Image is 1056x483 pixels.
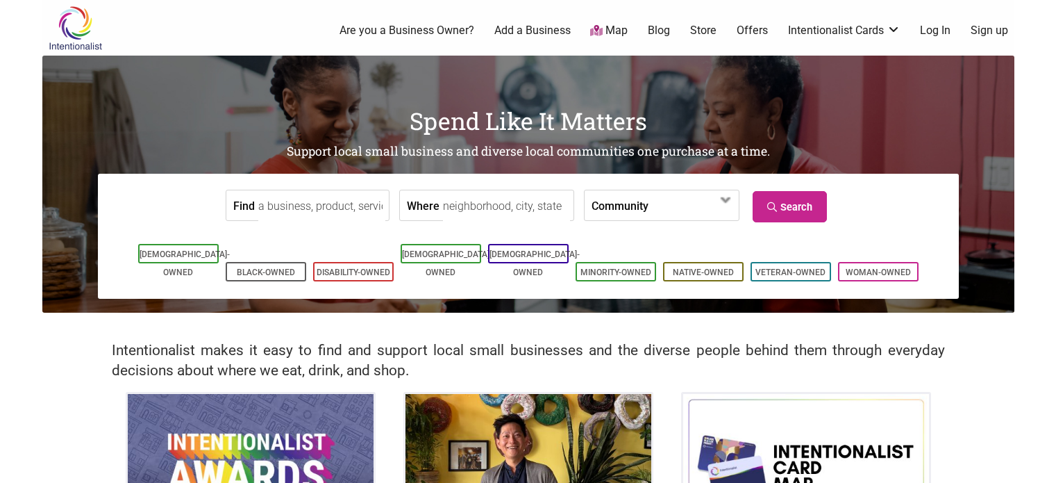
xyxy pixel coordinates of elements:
label: Where [407,190,439,220]
a: Offers [737,23,768,38]
h1: Spend Like It Matters [42,104,1014,138]
a: Native-Owned [673,268,734,277]
img: Intentionalist [42,6,108,51]
a: Veteran-Owned [755,268,825,277]
h2: Intentionalist makes it easy to find and support local small businesses and the diverse people be... [112,341,945,381]
a: Blog [648,23,670,38]
h2: Support local small business and diverse local communities one purchase at a time. [42,143,1014,161]
a: Intentionalist Cards [788,23,900,38]
input: neighborhood, city, state [443,190,570,222]
a: Are you a Business Owner? [340,23,474,38]
a: Log In [920,23,950,38]
a: Search [753,191,827,222]
a: Add a Business [494,23,571,38]
a: [DEMOGRAPHIC_DATA]-Owned [402,249,492,277]
input: a business, product, service [258,190,385,222]
a: Black-Owned [237,268,295,277]
a: Minority-Owned [580,268,651,277]
label: Find [233,190,255,220]
label: Community [592,190,648,220]
a: Disability-Owned [317,268,390,277]
a: Woman-Owned [846,268,911,277]
a: Store [690,23,716,38]
a: Map [590,23,628,39]
a: [DEMOGRAPHIC_DATA]-Owned [140,249,230,277]
a: Sign up [971,23,1008,38]
a: [DEMOGRAPHIC_DATA]-Owned [489,249,580,277]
